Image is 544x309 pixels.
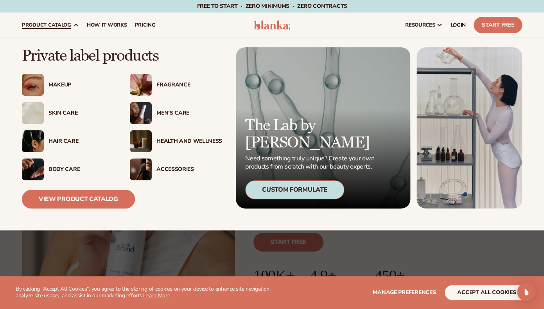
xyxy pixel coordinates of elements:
[22,47,222,65] p: Private label products
[130,74,152,96] img: Pink blooming flower.
[22,130,44,152] img: Female hair pulled back with clips.
[130,74,222,96] a: Pink blooming flower. Fragrance
[156,166,222,173] div: Accessories
[373,285,436,300] button: Manage preferences
[130,130,222,152] a: Candles and incense on table. Health And Wellness
[130,102,222,124] a: Male holding moisturizer bottle. Men’s Care
[22,102,44,124] img: Cream moisturizer swatch.
[87,22,127,28] span: How It Works
[48,110,114,117] div: Skin Care
[130,130,152,152] img: Candles and incense on table.
[22,158,114,180] a: Male hand applying moisturizer. Body Care
[22,130,114,152] a: Female hair pulled back with clips. Hair Care
[447,13,470,38] a: LOGIN
[48,166,114,173] div: Body Care
[245,117,377,151] p: The Lab by [PERSON_NAME]
[156,110,222,117] div: Men’s Care
[156,82,222,88] div: Fragrance
[48,82,114,88] div: Makeup
[130,158,152,180] img: Female with makeup brush.
[143,292,170,299] a: Learn More
[22,74,44,96] img: Female with glitter eye makeup.
[135,22,155,28] span: pricing
[417,47,522,208] img: Female in lab with equipment.
[373,289,436,296] span: Manage preferences
[130,102,152,124] img: Male holding moisturizer bottle.
[18,13,83,38] a: product catalog
[131,13,159,38] a: pricing
[22,190,135,208] a: View Product Catalog
[236,47,410,208] a: Microscopic product formula. The Lab by [PERSON_NAME] Need something truly unique? Create your ow...
[474,17,522,33] a: Start Free
[22,74,114,96] a: Female with glitter eye makeup. Makeup
[22,102,114,124] a: Cream moisturizer swatch. Skin Care
[254,20,291,30] img: logo
[22,22,71,28] span: product catalog
[245,154,377,171] p: Need something truly unique? Create your own products from scratch with our beauty experts.
[517,282,536,301] div: Open Intercom Messenger
[197,2,347,10] span: Free to start · ZERO minimums · ZERO contracts
[401,13,447,38] a: resources
[245,180,344,199] div: Custom Formulate
[83,13,131,38] a: How It Works
[445,285,528,300] button: accept all cookies
[48,138,114,145] div: Hair Care
[22,158,44,180] img: Male hand applying moisturizer.
[156,138,222,145] div: Health And Wellness
[451,22,466,28] span: LOGIN
[405,22,435,28] span: resources
[16,286,276,299] p: By clicking "Accept All Cookies", you agree to the storing of cookies on your device to enhance s...
[130,158,222,180] a: Female with makeup brush. Accessories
